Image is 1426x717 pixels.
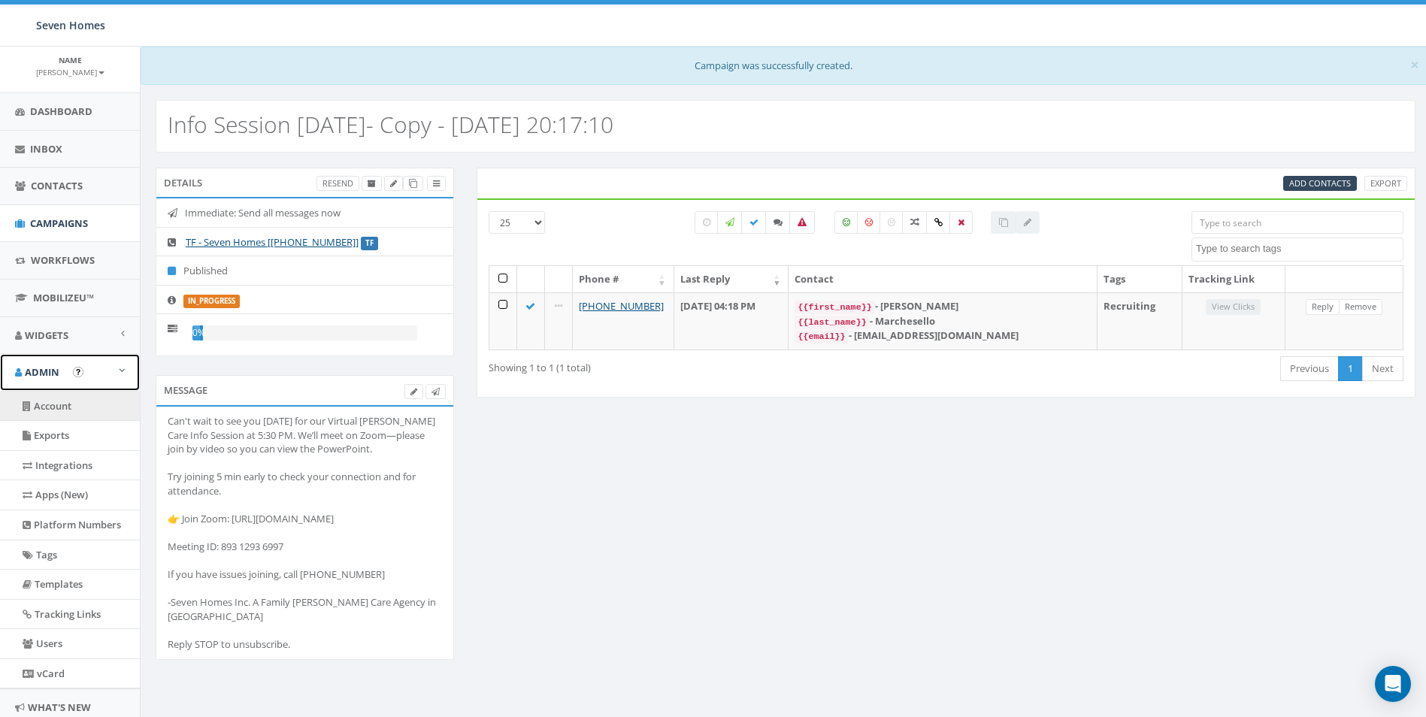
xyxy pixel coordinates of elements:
[431,386,440,397] span: Send Test Message
[36,18,105,32] span: Seven Homes
[59,55,82,65] small: Name
[674,292,789,349] td: [DATE] 04:18 PM
[316,176,359,192] a: Resend
[25,365,59,379] span: Admin
[36,65,104,78] a: [PERSON_NAME]
[156,198,453,228] li: Immediate: Send all messages now
[695,211,719,234] label: Pending
[28,700,91,714] span: What's New
[168,414,442,652] div: Can't wait to see you [DATE] for our Virtual [PERSON_NAME] Care Info Session at 5:30 PM. We’ll me...
[390,177,397,189] span: Edit Campaign Title
[433,177,440,189] span: View Campaign Delivery Statistics
[795,301,874,314] code: {{first_name}}
[410,386,417,397] span: Edit Campaign Body
[1098,266,1182,292] th: Tags
[795,316,869,329] code: {{last_name}}
[73,367,83,377] button: Open In-App Guide
[741,211,767,234] label: Delivered
[1338,356,1363,381] a: 1
[25,328,68,342] span: Widgets
[33,291,94,304] span: MobilizeU™
[902,211,928,234] label: Mixed
[579,299,664,313] a: [PHONE_NUMBER]
[168,208,185,218] i: Immediate: Send all messages now
[156,168,454,198] div: Details
[192,325,203,340] div: 0%
[1191,211,1403,234] input: Type to search
[168,112,613,137] h2: Info Session [DATE]- Copy - [DATE] 20:17:10
[1289,177,1351,189] span: CSV files only
[30,142,62,156] span: Inbox
[183,295,240,308] label: in_progress
[795,299,1091,314] div: - [PERSON_NAME]
[30,216,88,230] span: Campaigns
[1364,176,1407,192] a: Export
[1375,666,1411,702] div: Open Intercom Messenger
[834,211,858,234] label: Positive
[1410,54,1419,75] span: ×
[1182,266,1285,292] th: Tracking Link
[1306,299,1340,315] a: Reply
[880,211,904,234] label: Neutral
[361,237,378,250] label: TF
[795,330,848,343] code: {{email}}
[573,266,674,292] th: Phone #: activate to sort column ascending
[765,211,791,234] label: Replied
[1362,356,1403,381] a: Next
[926,211,951,234] label: Link Clicked
[186,235,359,249] a: TF - Seven Homes [[PHONE_NUMBER]]
[1283,176,1357,192] a: Add Contacts
[789,211,815,234] label: Bounced
[1410,57,1419,73] button: Close
[409,177,417,189] span: Clone Campaign
[795,328,1091,343] div: - [EMAIL_ADDRESS][DOMAIN_NAME]
[717,211,743,234] label: Sending
[1280,356,1339,381] a: Previous
[1289,177,1351,189] span: Add Contacts
[857,211,881,234] label: Negative
[789,266,1098,292] th: Contact
[1196,242,1403,256] textarea: Search
[30,104,92,118] span: Dashboard
[368,177,376,189] span: Archive Campaign
[1098,292,1182,349] td: Recruiting
[31,253,95,267] span: Workflows
[489,355,857,375] div: Showing 1 to 1 (1 total)
[949,211,973,234] label: Removed
[156,256,453,286] li: Published
[31,179,83,192] span: Contacts
[36,67,104,77] small: [PERSON_NAME]
[1339,299,1382,315] a: Remove
[168,266,183,276] i: Published
[795,314,1091,329] div: - Marchesello
[674,266,789,292] th: Last Reply: activate to sort column ascending
[156,375,454,405] div: Message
